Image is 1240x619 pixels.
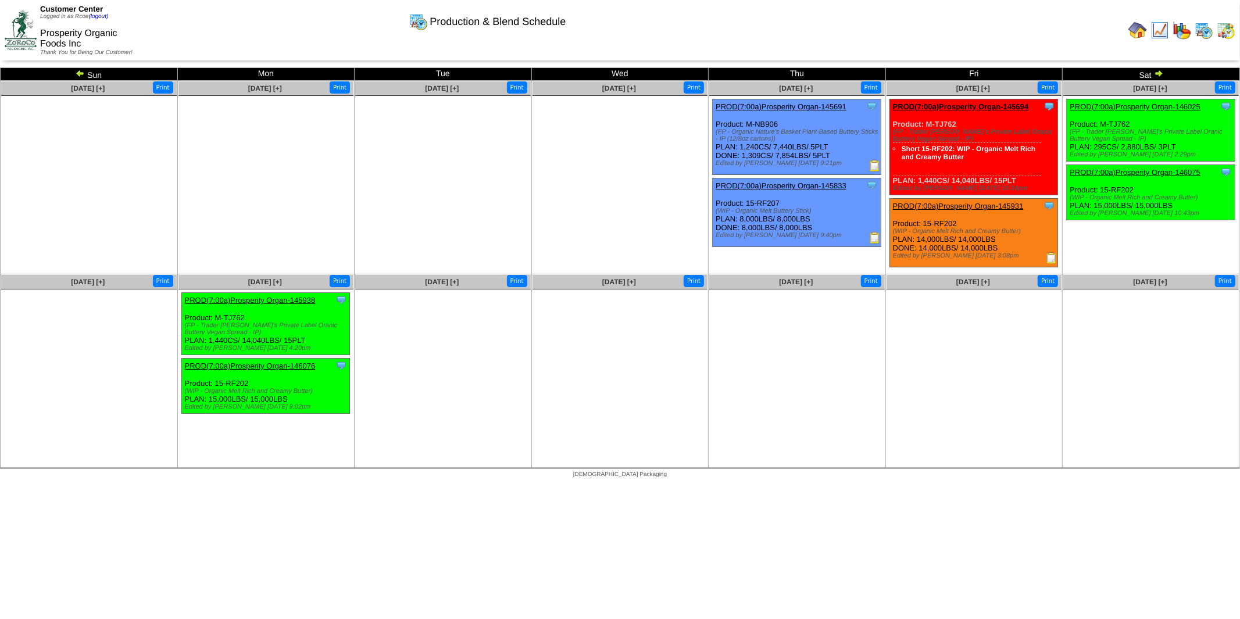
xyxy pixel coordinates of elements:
[893,202,1024,210] a: PROD(7:00a)Prosperity Organ-145931
[716,181,846,190] a: PROD(7:00a)Prosperity Organ-145833
[1128,21,1147,40] img: home.gif
[869,232,881,244] img: Production Report
[185,403,350,410] div: Edited by [PERSON_NAME] [DATE] 9:02pm
[71,278,105,286] a: [DATE] [+]
[713,99,881,175] div: Product: M-NB906 PLAN: 1,240CS / 7,440LBS / 5PLT DONE: 1,309CS / 7,854LBS / 5PLT
[40,28,117,49] span: Prosperity Organic Foods Inc
[716,207,881,214] div: (WIP - Organic Melt Buttery Stick)
[893,252,1058,259] div: Edited by [PERSON_NAME] [DATE] 3:08pm
[716,128,881,142] div: (FP - Organic Nature's Basket Plant-Based Buttery Sticks - IP (12/8oz cartons))
[40,5,103,13] span: Customer Center
[602,84,636,92] a: [DATE] [+]
[185,322,350,336] div: (FP - Trader [PERSON_NAME]'s Private Label Oranic Buttery Vegan Spread - IP)
[779,84,813,92] a: [DATE] [+]
[507,275,527,287] button: Print
[153,275,173,287] button: Print
[885,68,1063,81] td: Fri
[684,275,704,287] button: Print
[5,10,37,49] img: ZoRoCo_Logo(Green%26Foil)%20jpg.webp
[1134,278,1167,286] a: [DATE] [+]
[893,185,1058,192] div: Edited by [PERSON_NAME] [DATE] 10:34pm
[40,13,108,20] span: Logged in as Rcoe
[1215,81,1235,94] button: Print
[1044,101,1055,112] img: Tooltip
[185,388,350,395] div: (WIP - Organic Melt Rich and Creamy Butter)
[248,84,282,92] a: [DATE] [+]
[76,69,85,78] img: arrowleft.gif
[956,278,990,286] a: [DATE] [+]
[1070,210,1235,217] div: Edited by [PERSON_NAME] [DATE] 10:43pm
[1070,168,1200,177] a: PROD(7:00a)Prosperity Organ-146075
[1,68,178,81] td: Sun
[893,128,1058,142] div: (FP - Trader [PERSON_NAME]'s Private Label Oranic Buttery Vegan Spread - IP)
[1046,252,1057,264] img: Production Report
[573,471,667,478] span: [DEMOGRAPHIC_DATA] Packaging
[861,275,881,287] button: Print
[248,278,282,286] a: [DATE] [+]
[602,278,636,286] a: [DATE] [+]
[1070,151,1235,158] div: Edited by [PERSON_NAME] [DATE] 2:29pm
[713,178,881,247] div: Product: 15-RF207 PLAN: 8,000LBS / 8,000LBS DONE: 8,000LBS / 8,000LBS
[1067,165,1235,220] div: Product: 15-RF202 PLAN: 15,000LBS / 15,000LBS
[861,81,881,94] button: Print
[1220,101,1232,112] img: Tooltip
[893,228,1058,235] div: (WIP - Organic Melt Rich and Creamy Butter)
[40,49,133,56] span: Thank You for Being Our Customer!
[1070,128,1235,142] div: (FP - Trader [PERSON_NAME]'s Private Label Oranic Buttery Vegan Spread - IP)
[430,16,566,28] span: Production & Blend Schedule
[1063,68,1240,81] td: Sat
[181,293,350,355] div: Product: M-TJ762 PLAN: 1,440CS / 14,040LBS / 15PLT
[889,99,1058,195] div: Product: M-TJ762 PLAN: 1,440CS / 14,040LBS / 15PLT
[716,102,846,111] a: PROD(7:00a)Prosperity Organ-145691
[1038,275,1058,287] button: Print
[153,81,173,94] button: Print
[177,68,355,81] td: Mon
[185,296,316,305] a: PROD(7:00a)Prosperity Organ-145938
[1070,102,1200,111] a: PROD(7:00a)Prosperity Organ-146025
[185,345,350,352] div: Edited by [PERSON_NAME] [DATE] 4:20pm
[531,68,709,81] td: Wed
[181,359,350,414] div: Product: 15-RF202 PLAN: 15,000LBS / 15,000LBS
[1220,166,1232,178] img: Tooltip
[1150,21,1169,40] img: line_graph.gif
[709,68,886,81] td: Thu
[507,81,527,94] button: Print
[1134,84,1167,92] a: [DATE] [+]
[1215,275,1235,287] button: Print
[88,13,108,20] a: (logout)
[425,278,459,286] a: [DATE] [+]
[330,275,350,287] button: Print
[71,84,105,92] a: [DATE] [+]
[1044,200,1055,212] img: Tooltip
[1070,194,1235,201] div: (WIP - Organic Melt Rich and Creamy Butter)
[902,145,1035,161] a: Short 15-RF202: WIP - Organic Melt Rich and Creamy Butter
[1217,21,1235,40] img: calendarinout.gif
[716,232,881,239] div: Edited by [PERSON_NAME] [DATE] 9:40pm
[1154,69,1163,78] img: arrowright.gif
[684,81,704,94] button: Print
[869,160,881,171] img: Production Report
[1173,21,1191,40] img: graph.gif
[866,101,878,112] img: Tooltip
[779,278,813,286] span: [DATE] [+]
[425,84,459,92] a: [DATE] [+]
[893,102,1028,111] a: PROD(7:00a)Prosperity Organ-145694
[866,180,878,191] img: Tooltip
[716,160,881,167] div: Edited by [PERSON_NAME] [DATE] 9:21pm
[409,12,428,31] img: calendarprod.gif
[956,84,990,92] a: [DATE] [+]
[1067,99,1235,162] div: Product: M-TJ762 PLAN: 295CS / 2,880LBS / 3PLT
[185,362,316,370] a: PROD(7:00a)Prosperity Organ-146076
